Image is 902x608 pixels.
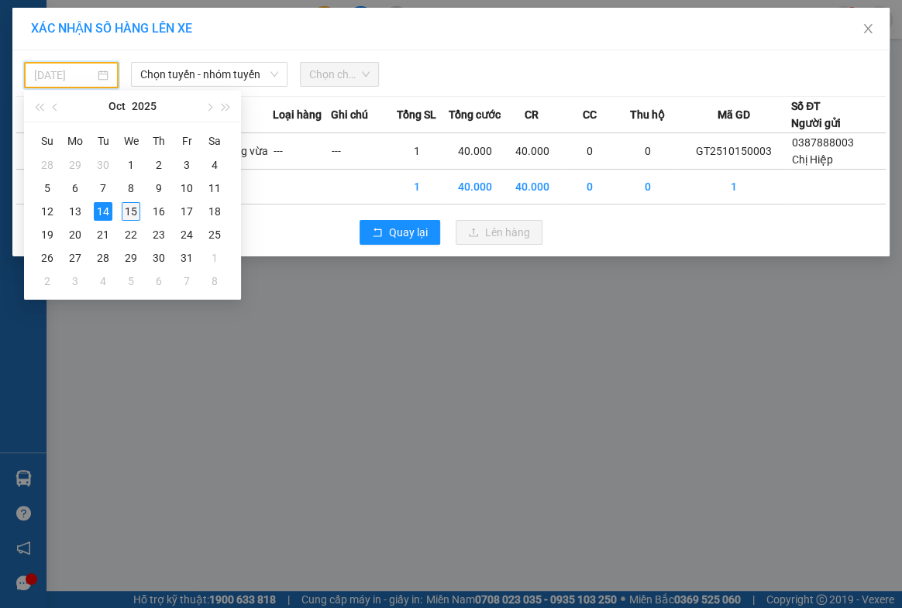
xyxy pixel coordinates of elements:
div: 2 [38,272,57,290]
div: 14 [94,202,112,221]
td: 2025-10-14 [89,200,117,223]
td: 0 [618,170,676,204]
div: 8 [122,179,140,198]
td: 1 [388,133,446,170]
td: 2025-11-03 [61,270,89,293]
div: 5 [122,272,140,290]
td: 2025-10-11 [201,177,229,200]
td: 2025-10-28 [89,246,117,270]
td: 2025-10-22 [117,223,145,246]
div: 7 [177,272,196,290]
div: 4 [94,272,112,290]
div: 29 [66,156,84,174]
th: Tu [89,129,117,153]
td: 2025-11-08 [201,270,229,293]
th: Fr [173,129,201,153]
td: 2025-10-16 [145,200,173,223]
div: 7 [94,179,112,198]
span: Tổng SL [397,106,436,123]
td: 2025-10-24 [173,223,201,246]
div: 22 [122,225,140,244]
span: down [270,70,279,79]
div: 19 [38,225,57,244]
span: Thu hộ [629,106,664,123]
td: --- [331,133,388,170]
div: 23 [150,225,168,244]
td: 2025-10-03 [173,153,201,177]
div: 30 [150,249,168,267]
td: 2025-10-02 [145,153,173,177]
div: 28 [94,249,112,267]
span: Chọn tuyến - nhóm tuyến [140,63,277,86]
div: 3 [177,156,196,174]
td: 0 [618,133,676,170]
th: Sa [201,129,229,153]
div: Số ĐT Người gửi [791,98,841,132]
td: 2025-10-06 [61,177,89,200]
td: 2025-10-18 [201,200,229,223]
div: 10 [177,179,196,198]
div: 12 [38,202,57,221]
td: 2025-10-10 [173,177,201,200]
td: 2025-11-06 [145,270,173,293]
div: 24 [177,225,196,244]
div: 6 [66,179,84,198]
td: 2025-10-19 [33,223,61,246]
button: rollbackQuay lại [360,220,440,245]
td: 2025-10-26 [33,246,61,270]
td: 2025-11-02 [33,270,61,293]
div: 27 [66,249,84,267]
span: Quay lại [389,224,428,241]
div: 2 [150,156,168,174]
td: 0 [561,133,618,170]
span: Ghi chú [331,106,368,123]
td: Thùng vừa [215,133,273,170]
td: 2025-11-05 [117,270,145,293]
th: Mo [61,129,89,153]
td: 1 [388,170,446,204]
td: 2025-10-31 [173,246,201,270]
div: 16 [150,202,168,221]
span: CR [525,106,539,123]
div: 18 [205,202,224,221]
td: 2025-10-09 [145,177,173,200]
td: GT2510150003 [676,133,791,170]
div: 8 [205,272,224,290]
td: 2025-11-07 [173,270,201,293]
td: 2025-09-30 [89,153,117,177]
div: 30 [94,156,112,174]
td: 40.000 [504,170,561,204]
span: 0387888003 [792,136,854,149]
td: 2025-09-28 [33,153,61,177]
div: 6 [150,272,168,290]
td: 0 [561,170,618,204]
div: 20 [66,225,84,244]
td: 2025-10-04 [201,153,229,177]
button: Close [846,8,890,51]
span: Chị Hiệp [792,153,833,166]
div: 29 [122,249,140,267]
span: CC [582,106,596,123]
span: Mã GD [717,106,749,123]
th: We [117,129,145,153]
span: Tổng cước [448,106,500,123]
td: 40.000 [446,133,503,170]
td: 2025-11-01 [201,246,229,270]
div: 21 [94,225,112,244]
div: 25 [205,225,224,244]
th: Th [145,129,173,153]
td: 2025-10-30 [145,246,173,270]
div: 9 [150,179,168,198]
td: 2025-11-04 [89,270,117,293]
td: 2025-10-17 [173,200,201,223]
div: 26 [38,249,57,267]
div: 28 [38,156,57,174]
div: 4 [205,156,224,174]
td: 2025-10-07 [89,177,117,200]
td: 2025-10-20 [61,223,89,246]
td: 1 [676,170,791,204]
td: 2025-10-05 [33,177,61,200]
div: 17 [177,202,196,221]
div: 1 [122,156,140,174]
td: --- [273,133,330,170]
